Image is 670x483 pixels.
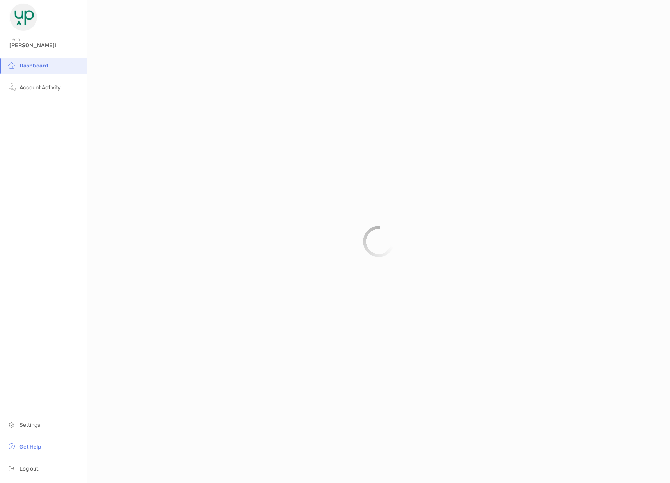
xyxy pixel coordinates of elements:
[19,62,48,69] span: Dashboard
[19,465,38,472] span: Log out
[7,60,16,70] img: household icon
[7,420,16,429] img: settings icon
[7,463,16,473] img: logout icon
[9,3,37,31] img: Zoe Logo
[19,422,40,428] span: Settings
[7,82,16,92] img: activity icon
[19,84,61,91] span: Account Activity
[7,442,16,451] img: get-help icon
[19,444,41,450] span: Get Help
[9,42,82,49] span: [PERSON_NAME]!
